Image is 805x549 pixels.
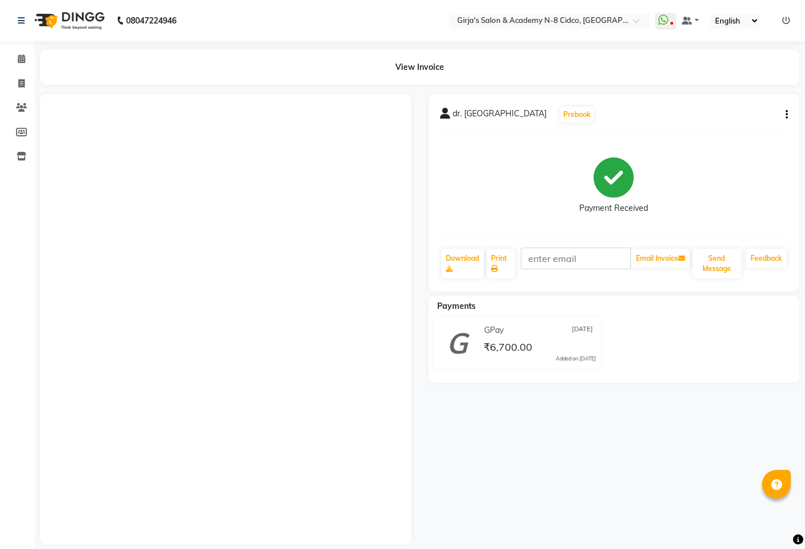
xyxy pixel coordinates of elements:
b: 08047224946 [126,5,176,37]
button: Prebook [560,107,594,123]
span: [DATE] [572,324,593,336]
a: Print [486,249,515,279]
div: Added on [DATE] [556,355,596,363]
span: GPay [484,324,504,336]
div: Payment Received [579,202,648,214]
span: dr. [GEOGRAPHIC_DATA] [453,108,547,124]
input: enter email [521,248,631,269]
button: Send Message [692,249,741,279]
span: ₹6,700.00 [484,340,532,356]
div: View Invoice [40,50,799,85]
span: Payments [437,301,476,311]
img: logo [29,5,108,37]
a: Feedback [746,249,787,268]
iframe: chat widget [757,503,794,538]
button: Email Invoice [631,249,690,268]
a: Download [441,249,485,279]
